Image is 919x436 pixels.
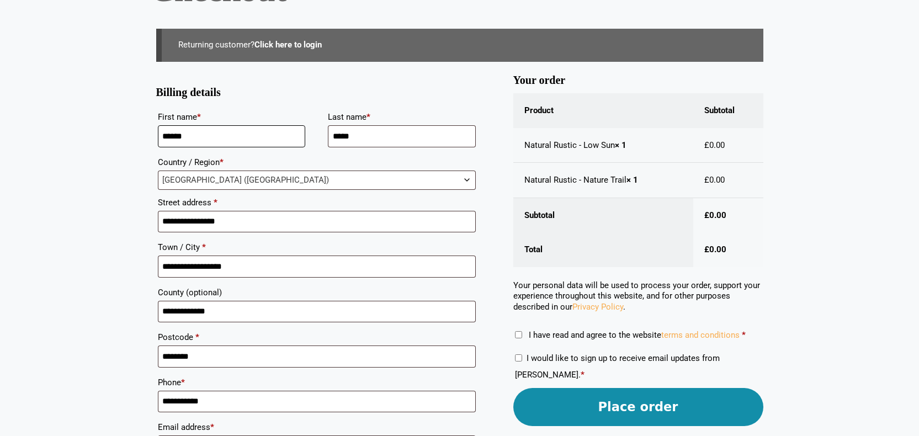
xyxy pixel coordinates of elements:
button: Place order [513,388,763,426]
span: £ [704,244,709,254]
th: Product [513,93,694,128]
bdi: 0.00 [704,210,726,220]
bdi: 0.00 [704,244,726,254]
label: Street address [158,194,476,211]
label: Email address [158,419,476,435]
label: I would like to sign up to receive email updates from [PERSON_NAME]. [515,353,720,380]
span: £ [704,210,709,220]
h3: Billing details [156,91,477,95]
th: Subtotal [513,198,694,233]
strong: × 1 [626,175,638,185]
label: Last name [328,109,476,125]
bdi: 0.00 [704,175,725,185]
label: Phone [158,374,476,391]
a: Privacy Policy [572,302,623,312]
span: I have read and agree to the website [529,330,740,340]
span: Country / Region [158,171,476,190]
input: I would like to sign up to receive email updates from [PERSON_NAME]. [515,354,522,361]
td: Natural Rustic - Nature Trail [513,163,694,198]
abbr: required [742,330,746,340]
span: £ [704,175,709,185]
p: Your personal data will be used to process your order, support your experience throughout this we... [513,280,763,313]
a: terms and conditions [661,330,740,340]
bdi: 0.00 [704,140,725,150]
label: Postcode [158,329,476,345]
span: United Kingdom (UK) [158,171,475,189]
label: Country / Region [158,154,476,171]
td: Natural Rustic - Low Sun [513,128,694,163]
a: Click here to login [254,40,322,50]
div: Returning customer? [156,29,763,62]
input: I have read and agree to the websiteterms and conditions * [515,331,522,338]
span: (optional) [186,288,222,297]
label: County [158,284,476,301]
span: £ [704,140,709,150]
label: First name [158,109,306,125]
label: Town / City [158,239,476,256]
h3: Your order [513,78,763,83]
th: Total [513,232,694,267]
th: Subtotal [693,93,763,128]
strong: × 1 [615,140,626,150]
